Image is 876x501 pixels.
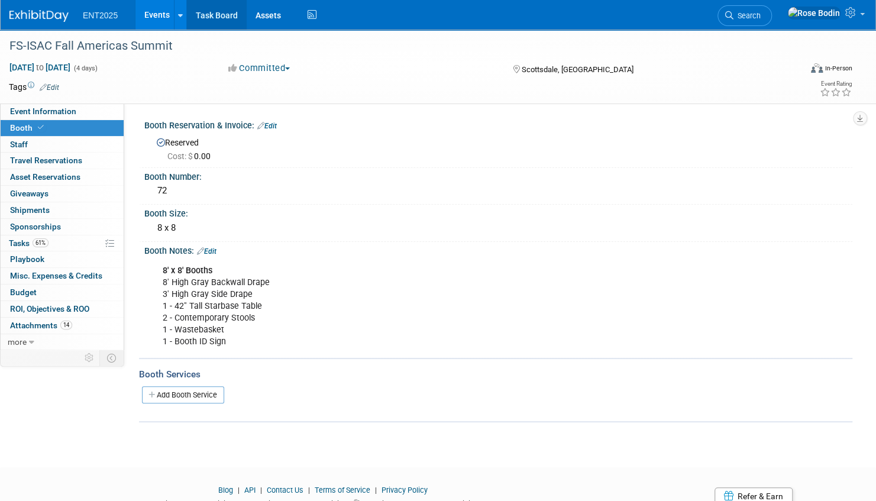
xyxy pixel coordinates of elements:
a: API [244,486,256,494]
div: Event Rating [820,81,852,87]
a: ROI, Objectives & ROO [1,301,124,317]
a: Playbook [1,251,124,267]
span: | [257,486,265,494]
i: Booth reservation complete [38,124,44,131]
span: Giveaways [10,189,49,198]
a: Edit [40,83,59,92]
span: Misc. Expenses & Credits [10,271,102,280]
div: 8' High Gray Backwall Drape 3' High Gray Side Drape 1 - 42" Tall Starbase Table 2 - Contemporary ... [154,259,716,354]
span: Staff [10,140,28,149]
span: Search [733,11,761,20]
span: Attachments [10,321,72,330]
a: Edit [197,247,216,256]
td: Toggle Event Tabs [100,350,124,366]
div: Booth Notes: [144,242,852,257]
span: more [8,337,27,347]
span: Scottsdale, [GEOGRAPHIC_DATA] [521,65,633,74]
div: Booth Number: [144,168,852,183]
span: (4 days) [73,64,98,72]
a: Shipments [1,202,124,218]
span: 0.00 [167,151,215,161]
a: Blog [218,486,233,494]
span: | [235,486,243,494]
a: Giveaways [1,186,124,202]
a: Budget [1,285,124,300]
span: ENT2025 [83,11,118,20]
span: Budget [10,287,37,297]
span: 14 [60,321,72,329]
button: Committed [224,62,295,75]
div: Event Format [726,62,852,79]
img: Rose Bodin [787,7,841,20]
span: 61% [33,238,49,247]
span: Cost: $ [167,151,194,161]
a: Add Booth Service [142,386,224,403]
a: Privacy Policy [382,486,428,494]
div: Reserved [153,134,843,162]
span: Playbook [10,254,44,264]
div: Booth Size: [144,205,852,219]
img: Format-Inperson.png [811,63,823,73]
span: Travel Reservations [10,156,82,165]
span: Tasks [9,238,49,248]
td: Tags [9,81,59,93]
span: Shipments [10,205,50,215]
span: [DATE] [DATE] [9,62,71,73]
a: Search [717,5,772,26]
a: Event Information [1,104,124,119]
a: Booth [1,120,124,136]
a: Asset Reservations [1,169,124,185]
a: Tasks61% [1,235,124,251]
b: 8' x 8' Booths [163,266,212,276]
span: Sponsorships [10,222,61,231]
span: Event Information [10,106,76,116]
div: Booth Services [139,368,852,381]
a: Sponsorships [1,219,124,235]
span: Booth [10,123,46,132]
div: 72 [153,182,843,200]
td: Personalize Event Tab Strip [79,350,100,366]
img: ExhibitDay [9,10,69,22]
a: Terms of Service [315,486,370,494]
a: more [1,334,124,350]
a: Contact Us [267,486,303,494]
span: | [372,486,380,494]
a: Staff [1,137,124,153]
a: Travel Reservations [1,153,124,169]
div: 8 x 8 [153,219,843,237]
span: | [305,486,313,494]
span: Asset Reservations [10,172,80,182]
span: ROI, Objectives & ROO [10,304,89,313]
a: Misc. Expenses & Credits [1,268,124,284]
div: Booth Reservation & Invoice: [144,117,852,132]
a: Edit [257,122,277,130]
div: FS-ISAC Fall Americas Summit [5,35,781,57]
a: Attachments14 [1,318,124,334]
span: to [34,63,46,72]
div: In-Person [825,64,852,73]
